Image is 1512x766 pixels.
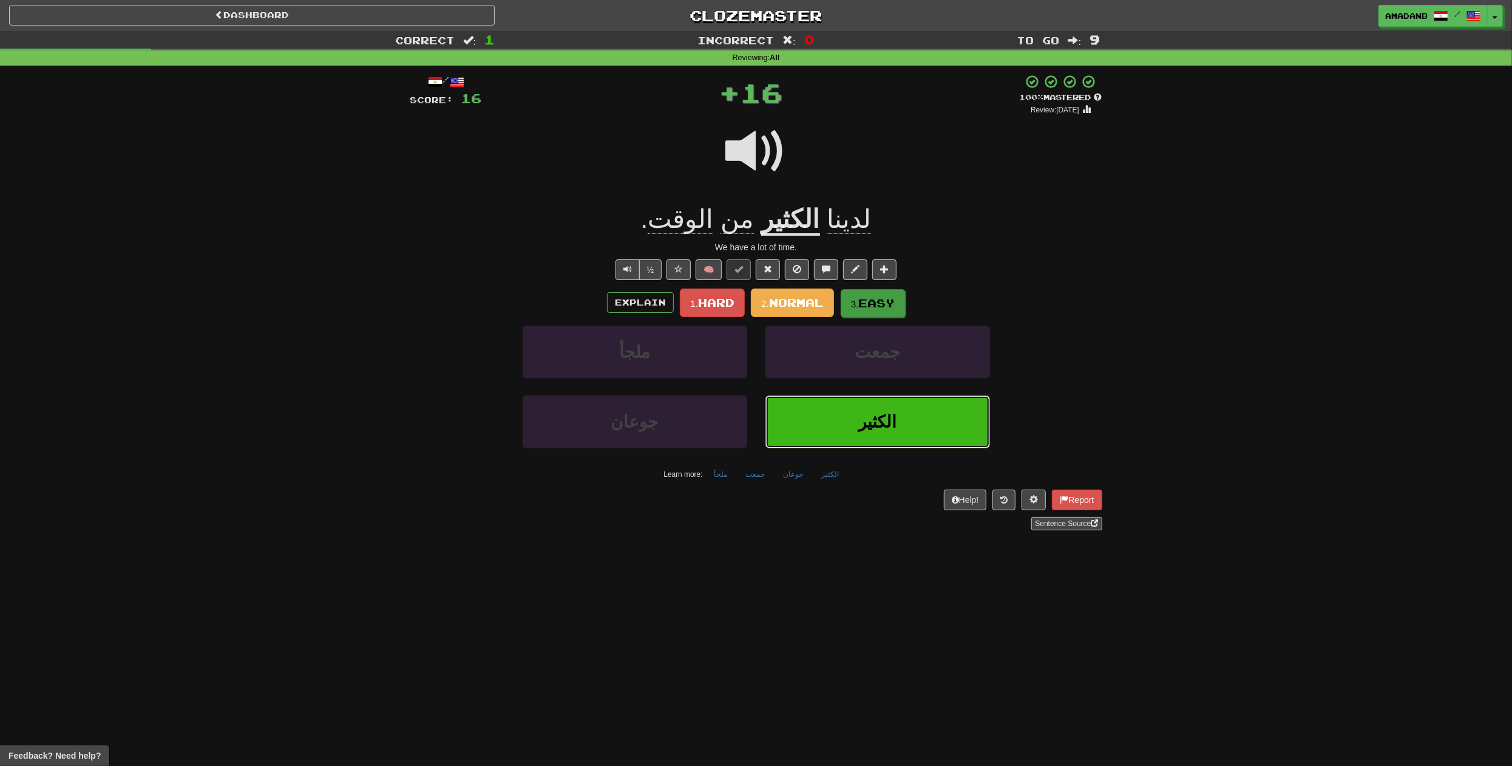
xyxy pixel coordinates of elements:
button: Add to collection (alt+a) [872,259,897,280]
span: من [720,205,754,234]
span: الوقت [648,205,713,234]
button: Help! [944,490,987,510]
a: Clozemaster [513,5,998,26]
button: جوعان [523,395,747,448]
strong: All [770,53,779,62]
span: : [463,35,476,46]
button: Edit sentence (alt+d) [843,259,867,280]
span: الكثير [858,412,897,431]
button: جمعت [765,326,990,378]
span: جمعت [855,343,900,361]
div: Mastered [1020,92,1102,103]
button: Ignore sentence (alt+i) [785,259,809,280]
span: Amadanb [1385,10,1428,21]
a: Dashboard [9,5,495,26]
button: ملجأ [523,326,747,378]
button: ½ [639,259,662,280]
span: Incorrect [697,34,774,46]
span: To go [1017,34,1060,46]
button: Play sentence audio (ctl+space) [615,259,640,280]
button: الكثير [765,395,990,448]
span: : [782,35,796,46]
span: / [1454,10,1460,18]
span: ملجأ [619,343,650,361]
span: Easy [859,296,895,310]
div: We have a lot of time. [410,241,1102,253]
span: Open feedback widget [8,750,101,762]
span: Correct [395,34,455,46]
button: 1.Hard [680,289,745,317]
span: لدينا [827,205,871,234]
span: : [1068,35,1082,46]
small: 2. [761,298,769,309]
a: Amadanb / [1378,5,1488,27]
button: Discuss sentence (alt+u) [814,259,838,280]
button: Explain [607,292,674,313]
span: Normal [769,296,824,309]
small: 3. [851,299,859,309]
button: 2.Normal [751,289,834,317]
button: 🧠 [696,259,722,280]
span: 16 [740,77,782,108]
a: Sentence Source [1031,517,1102,530]
span: Score: [410,95,454,105]
button: Report [1052,490,1102,510]
button: Set this sentence to 100% Mastered (alt+m) [727,259,751,280]
button: Reset to 0% Mastered (alt+r) [756,259,780,280]
small: 1. [690,298,698,309]
span: 1 [484,32,495,47]
span: 0 [804,32,815,47]
small: Learn more: [663,470,702,479]
button: الكثير [815,465,846,484]
u: الكثير [761,205,820,236]
span: جوعان [611,412,659,431]
button: Round history (alt+y) [992,490,1015,510]
button: جوعان [777,465,810,484]
span: Hard [698,296,734,309]
span: 9 [1090,32,1100,47]
span: + [719,74,740,111]
div: Text-to-speech controls [613,259,662,280]
div: / [410,74,482,89]
span: . [641,205,761,234]
button: Favorite sentence (alt+f) [666,259,691,280]
small: Review: [DATE] [1031,106,1079,114]
button: 3.Easy [841,289,906,318]
span: 100 % [1020,92,1044,102]
span: 16 [461,91,482,106]
button: جمعت [739,465,772,484]
button: ملجأ [708,465,734,484]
